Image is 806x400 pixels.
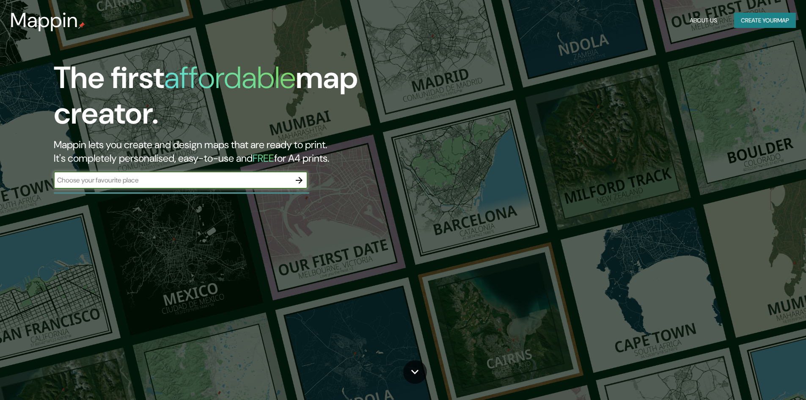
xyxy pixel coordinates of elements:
h3: Mappin [10,8,78,32]
h5: FREE [253,152,274,165]
input: Choose your favourite place [54,175,291,185]
button: Create yourmap [734,13,796,28]
h1: affordable [164,58,296,97]
h2: Mappin lets you create and design maps that are ready to print. It's completely personalised, eas... [54,138,457,165]
button: About Us [686,13,721,28]
h1: The first map creator. [54,60,457,138]
img: mappin-pin [78,22,85,29]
